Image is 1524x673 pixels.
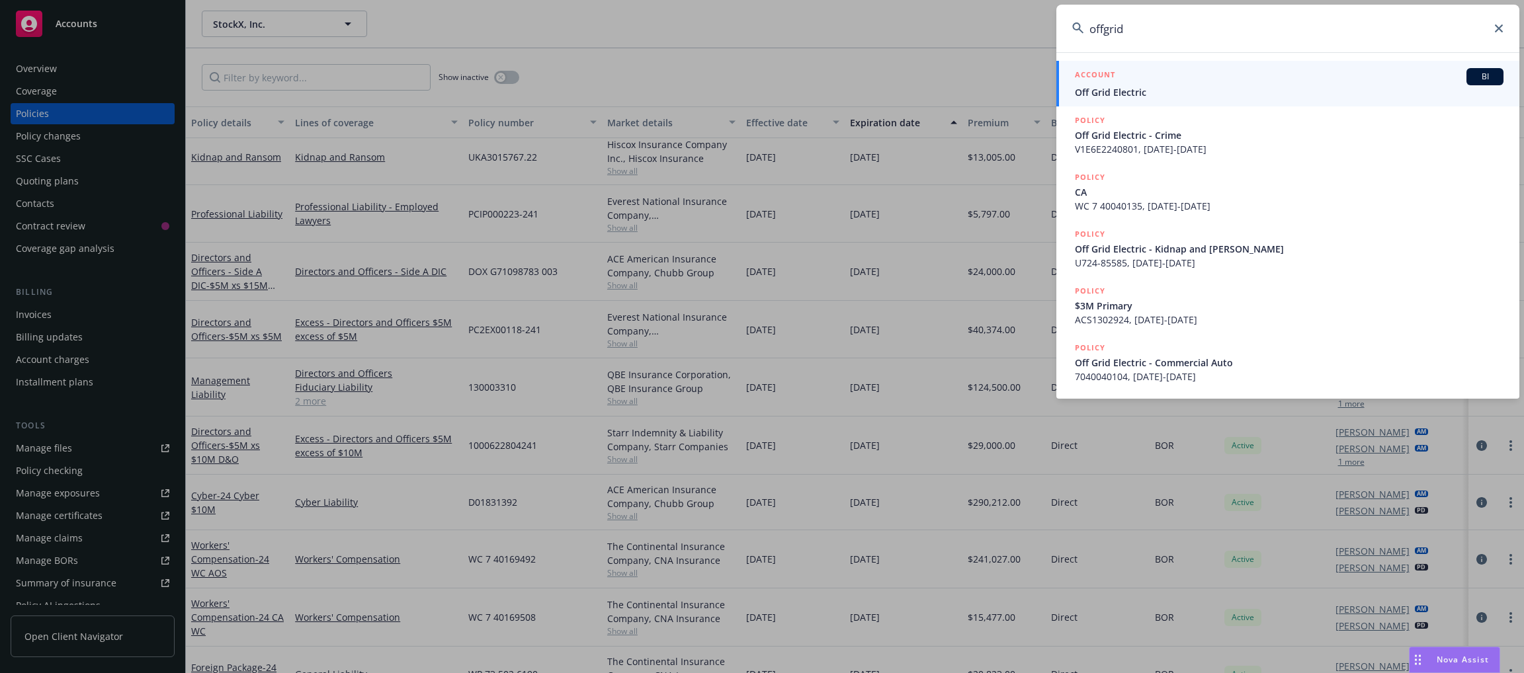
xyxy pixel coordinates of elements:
[1075,227,1105,241] h5: POLICY
[1075,341,1105,354] h5: POLICY
[1075,284,1105,297] h5: POLICY
[1075,185,1503,199] span: CA
[1075,68,1115,84] h5: ACCOUNT
[1075,256,1503,270] span: U724-85585, [DATE]-[DATE]
[1472,71,1498,83] span: BI
[1410,647,1426,672] div: Drag to move
[1075,299,1503,313] span: $3M Primary
[1437,654,1489,665] span: Nova Assist
[1075,128,1503,142] span: Off Grid Electric - Crime
[1075,171,1105,184] h5: POLICY
[1075,114,1105,127] h5: POLICY
[1075,199,1503,213] span: WC 7 40040135, [DATE]-[DATE]
[1056,61,1519,106] a: ACCOUNTBIOff Grid Electric
[1075,356,1503,370] span: Off Grid Electric - Commercial Auto
[1075,370,1503,383] span: 7040040104, [DATE]-[DATE]
[1056,277,1519,334] a: POLICY$3M PrimaryACS1302924, [DATE]-[DATE]
[1056,220,1519,277] a: POLICYOff Grid Electric - Kidnap and [PERSON_NAME]U724-85585, [DATE]-[DATE]
[1056,163,1519,220] a: POLICYCAWC 7 40040135, [DATE]-[DATE]
[1075,313,1503,327] span: ACS1302924, [DATE]-[DATE]
[1056,106,1519,163] a: POLICYOff Grid Electric - CrimeV1E6E2240801, [DATE]-[DATE]
[1409,647,1500,673] button: Nova Assist
[1056,5,1519,52] input: Search...
[1075,142,1503,156] span: V1E6E2240801, [DATE]-[DATE]
[1075,242,1503,256] span: Off Grid Electric - Kidnap and [PERSON_NAME]
[1056,334,1519,391] a: POLICYOff Grid Electric - Commercial Auto7040040104, [DATE]-[DATE]
[1075,85,1503,99] span: Off Grid Electric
